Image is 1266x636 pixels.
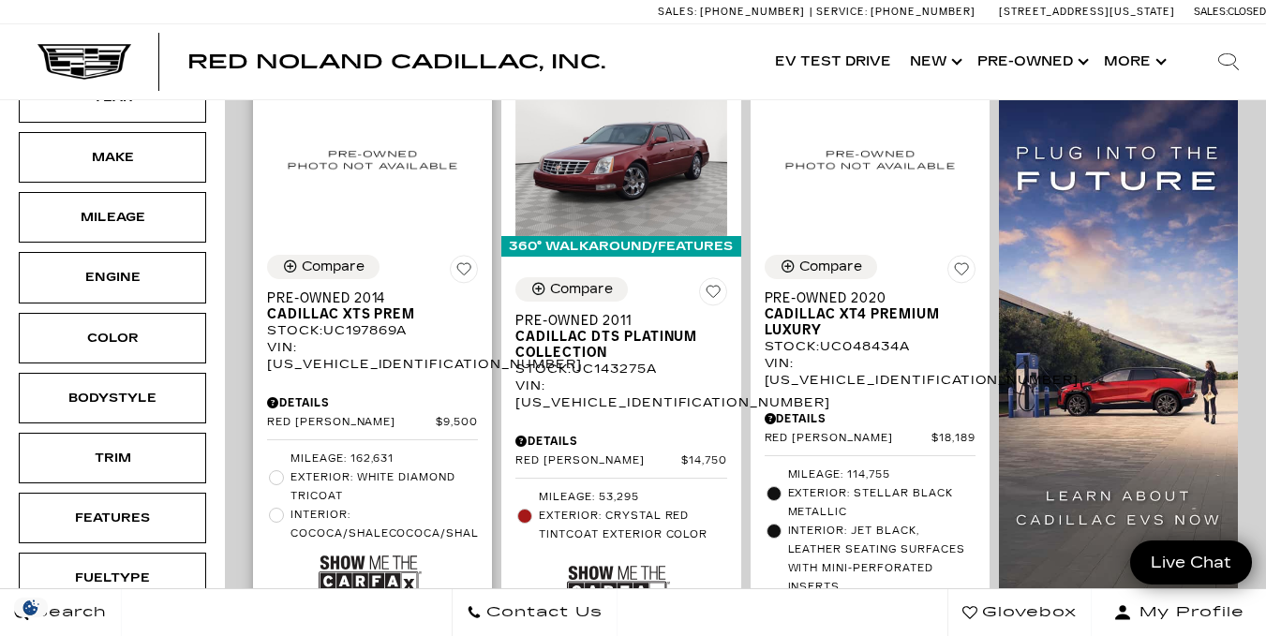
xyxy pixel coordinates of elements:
div: Engine [66,267,159,288]
div: Trim [66,448,159,468]
span: Pre-Owned 2011 [515,313,712,329]
a: Glovebox [947,589,1092,636]
span: Sales: [658,6,697,18]
div: Stock : UC048434A [765,338,976,355]
a: Pre-Owned 2020Cadillac XT4 Premium Luxury [765,290,976,338]
span: Red Noland Cadillac, Inc. [187,51,605,73]
div: Stock : UC143275A [515,361,726,377]
div: Features [66,508,159,528]
span: Exterior: Stellar Black Metallic [788,484,976,522]
button: Compare Vehicle [765,255,877,279]
a: Pre-Owned 2011Cadillac DTS Platinum Collection [515,313,726,361]
span: Interior: Jet Black, Leather seating surfaces with mini-perforated inserts [788,522,976,597]
a: Red [PERSON_NAME] $14,750 [515,454,726,468]
li: Mileage: 162,631 [267,450,478,468]
div: Make [66,147,159,168]
span: Contact Us [482,599,603,626]
img: Opt-Out Icon [9,598,52,617]
a: Sales: [PHONE_NUMBER] [658,7,810,17]
div: Stock : UC197869A [267,322,478,339]
div: Compare [799,259,862,275]
a: Pre-Owned [968,24,1095,99]
div: Pricing Details - Pre-Owned 2014 Cadillac XTS PREM [267,394,478,411]
a: EV Test Drive [766,24,901,99]
div: BodystyleBodystyle [19,373,206,423]
div: VIN: [US_VEHICLE_IDENTIFICATION_NUMBER] [515,377,726,411]
button: Save Vehicle [947,255,976,290]
a: Red [PERSON_NAME] $9,500 [267,416,478,430]
a: [STREET_ADDRESS][US_STATE] [999,6,1175,18]
a: Red Noland Cadillac, Inc. [187,52,605,71]
span: Sales: [1194,6,1228,18]
div: Compare [550,281,613,298]
a: Live Chat [1130,540,1252,584]
a: Red [PERSON_NAME] $18,189 [765,432,976,446]
span: Exterior: Crystal Red Tintcoat Exterior Color [539,507,726,544]
li: Mileage: 114,755 [765,466,976,484]
a: Service: [PHONE_NUMBER] [810,7,980,17]
span: Red [PERSON_NAME] [267,416,436,430]
span: [PHONE_NUMBER] [700,6,805,18]
div: MakeMake [19,132,206,183]
span: Pre-Owned 2014 [267,290,464,306]
button: More [1095,24,1172,99]
div: FueltypeFueltype [19,553,206,603]
div: EngineEngine [19,252,206,303]
a: Contact Us [452,589,618,636]
div: ColorColor [19,313,206,363]
div: Pricing Details - Pre-Owned 2020 Cadillac XT4 Premium Luxury [765,410,976,427]
a: Pre-Owned 2014Cadillac XTS PREM [267,290,478,322]
span: Closed [1228,6,1266,18]
img: Show Me the CARFAX Badge [567,549,670,617]
span: $14,750 [681,454,727,468]
div: Fueltype [66,568,159,588]
span: Pre-Owned 2020 [765,290,961,306]
li: Mileage: 53,295 [515,488,726,507]
span: $18,189 [931,432,976,446]
span: Exterior: White Diamond Tricoat [290,468,478,506]
img: 2014 Cadillac XTS PREM [267,78,478,241]
div: Compare [302,259,365,275]
span: [PHONE_NUMBER] [871,6,976,18]
div: VIN: [US_VEHICLE_IDENTIFICATION_NUMBER] [267,339,478,373]
img: Show Me the CARFAX 1-Owner Badge [319,548,422,616]
div: Pricing Details - Pre-Owned 2011 Cadillac DTS Platinum Collection [515,433,726,450]
div: 360° WalkAround/Features [501,236,740,257]
a: New [901,24,968,99]
span: Search [29,599,107,626]
span: My Profile [1132,599,1244,626]
button: Compare Vehicle [267,255,380,279]
span: Live Chat [1141,552,1241,573]
div: MileageMileage [19,192,206,243]
div: TrimTrim [19,433,206,483]
button: Compare Vehicle [515,277,628,302]
div: Mileage [66,207,159,228]
div: Color [66,328,159,348]
span: Red [PERSON_NAME] [515,454,681,468]
span: Red [PERSON_NAME] [765,432,932,446]
span: Glovebox [977,599,1077,626]
button: Save Vehicle [450,255,478,290]
div: VIN: [US_VEHICLE_IDENTIFICATION_NUMBER] [765,355,976,389]
span: Cadillac XTS PREM [267,306,464,322]
img: 2011 Cadillac DTS Platinum Collection [515,78,726,236]
span: Interior: Cococa/ShaleCococa/Shale [290,506,486,543]
section: Click to Open Cookie Consent Modal [9,598,52,617]
img: Cadillac Dark Logo with Cadillac White Text [37,44,131,80]
span: Service: [816,6,868,18]
button: Save Vehicle [699,277,727,313]
img: 2020 Cadillac XT4 Premium Luxury [765,78,976,241]
span: $9,500 [436,416,478,430]
div: Bodystyle [66,388,159,408]
button: Open user profile menu [1092,589,1266,636]
div: FeaturesFeatures [19,493,206,543]
span: Cadillac XT4 Premium Luxury [765,306,961,338]
span: Cadillac DTS Platinum Collection [515,329,712,361]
